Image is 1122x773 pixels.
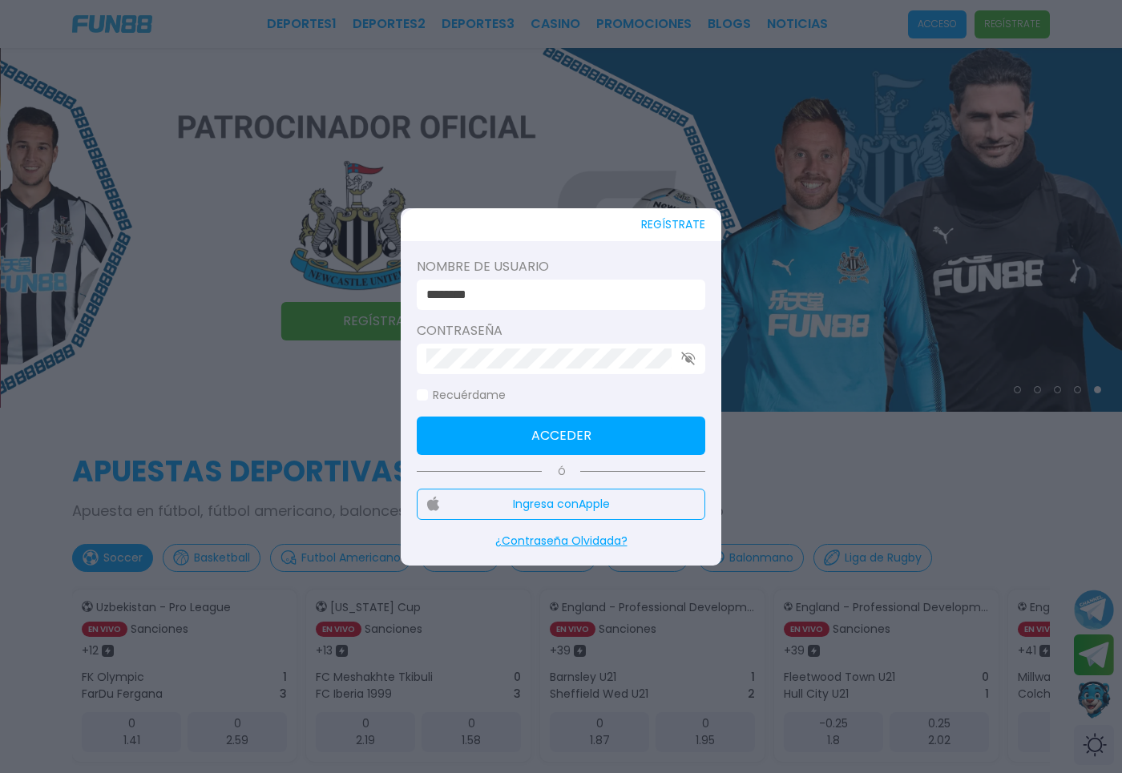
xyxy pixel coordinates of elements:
[417,465,705,479] p: Ó
[417,321,705,340] label: Contraseña
[417,417,705,455] button: Acceder
[641,208,705,241] button: REGÍSTRATE
[417,257,705,276] label: Nombre de usuario
[417,489,705,520] button: Ingresa conApple
[417,533,705,550] p: ¿Contraseña Olvidada?
[417,387,506,404] label: Recuérdame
